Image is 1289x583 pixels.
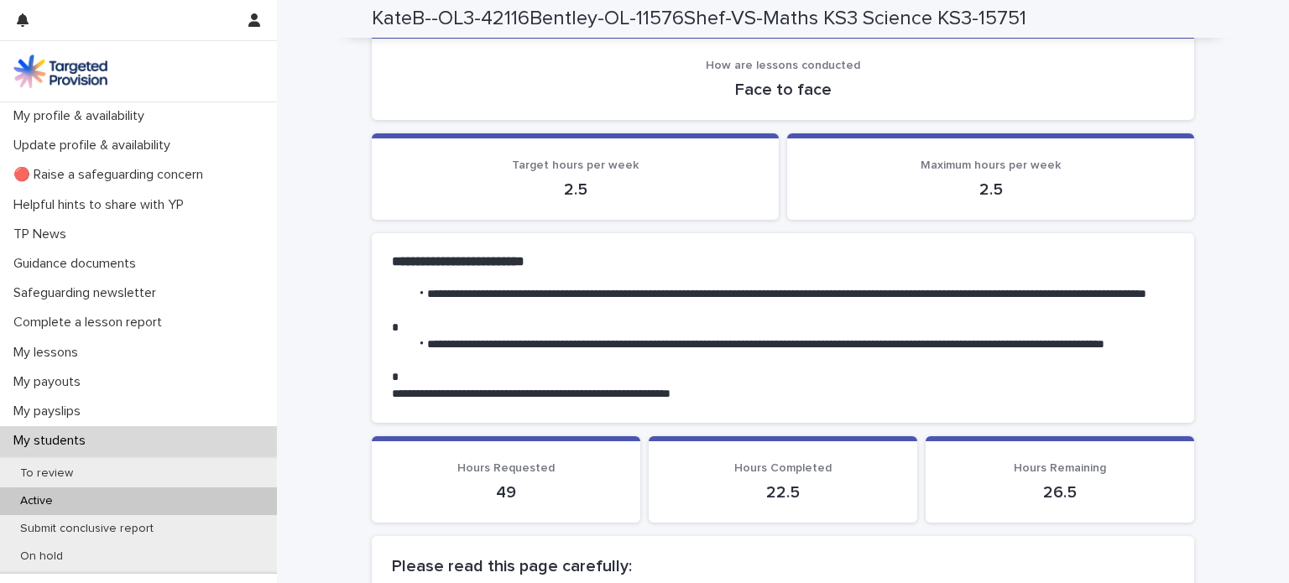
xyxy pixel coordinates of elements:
p: Safeguarding newsletter [7,285,170,301]
p: Guidance documents [7,256,149,272]
h2: Please read this page carefully: [392,556,1174,576]
p: On hold [7,549,76,564]
p: Helpful hints to share with YP [7,197,197,213]
p: 26.5 [946,482,1174,502]
p: My payouts [7,374,94,390]
p: 22.5 [669,482,897,502]
p: My lessons [7,345,91,361]
p: My payslips [7,403,94,419]
p: 49 [392,482,620,502]
p: My students [7,433,99,449]
h2: KateB--OL3-42116Bentley-OL-11576Shef-VS-Maths KS3 Science KS3-15751 [372,7,1026,31]
span: Hours Requested [457,462,555,474]
p: Update profile & availability [7,138,184,154]
p: Face to face [392,80,1174,100]
p: Submit conclusive report [7,522,167,536]
p: 2.5 [807,180,1174,200]
p: To review [7,466,86,481]
p: Complete a lesson report [7,315,175,331]
p: TP News [7,226,80,242]
p: 🔴 Raise a safeguarding concern [7,167,217,183]
span: Hours Completed [734,462,832,474]
span: Target hours per week [512,159,639,171]
span: Hours Remaining [1014,462,1106,474]
img: M5nRWzHhSzIhMunXDL62 [13,55,107,88]
p: My profile & availability [7,108,158,124]
p: 2.5 [392,180,759,200]
p: Active [7,494,66,508]
span: Maximum hours per week [921,159,1061,171]
span: How are lessons conducted [706,60,860,71]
